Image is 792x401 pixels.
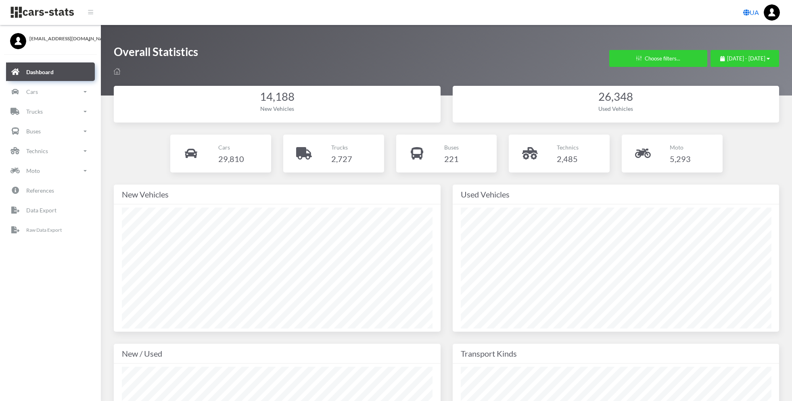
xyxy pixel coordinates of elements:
[609,50,707,67] button: Choose filters...
[122,89,433,105] div: 14,188
[26,67,54,77] p: Dashboard
[122,104,433,113] div: New Vehicles
[557,142,579,152] p: Technics
[764,4,780,21] img: ...
[6,142,95,160] a: Technics
[6,201,95,220] a: Data Export
[740,4,762,21] a: UA
[26,166,40,176] p: Moto
[6,102,95,121] a: Trucks
[26,146,48,156] p: Technics
[10,33,91,42] a: [EMAIL_ADDRESS][DOMAIN_NAME]
[6,162,95,180] a: Moto
[10,6,75,19] img: navbar brand
[461,104,771,113] div: Used Vehicles
[26,226,62,235] p: Raw Data Export
[218,152,244,165] h4: 29,810
[29,35,91,42] span: [EMAIL_ADDRESS][DOMAIN_NAME]
[6,122,95,141] a: Buses
[331,142,352,152] p: Trucks
[444,152,459,165] h4: 221
[6,83,95,101] a: Cars
[218,142,244,152] p: Cars
[461,347,771,360] div: Transport Kinds
[461,188,771,201] div: Used Vehicles
[122,347,433,360] div: New / Used
[26,126,41,136] p: Buses
[444,142,459,152] p: Buses
[114,44,198,63] h1: Overall Statistics
[26,87,38,97] p: Cars
[670,142,691,152] p: Moto
[461,89,771,105] div: 26,348
[727,55,765,62] span: [DATE] - [DATE]
[670,152,691,165] h4: 5,293
[711,50,779,67] button: [DATE] - [DATE]
[26,205,56,215] p: Data Export
[6,221,95,239] a: Raw Data Export
[331,152,352,165] h4: 2,727
[122,188,433,201] div: New Vehicles
[6,181,95,200] a: References
[557,152,579,165] h4: 2,485
[26,185,54,195] p: References
[26,106,43,116] p: Trucks
[6,63,95,81] a: Dashboard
